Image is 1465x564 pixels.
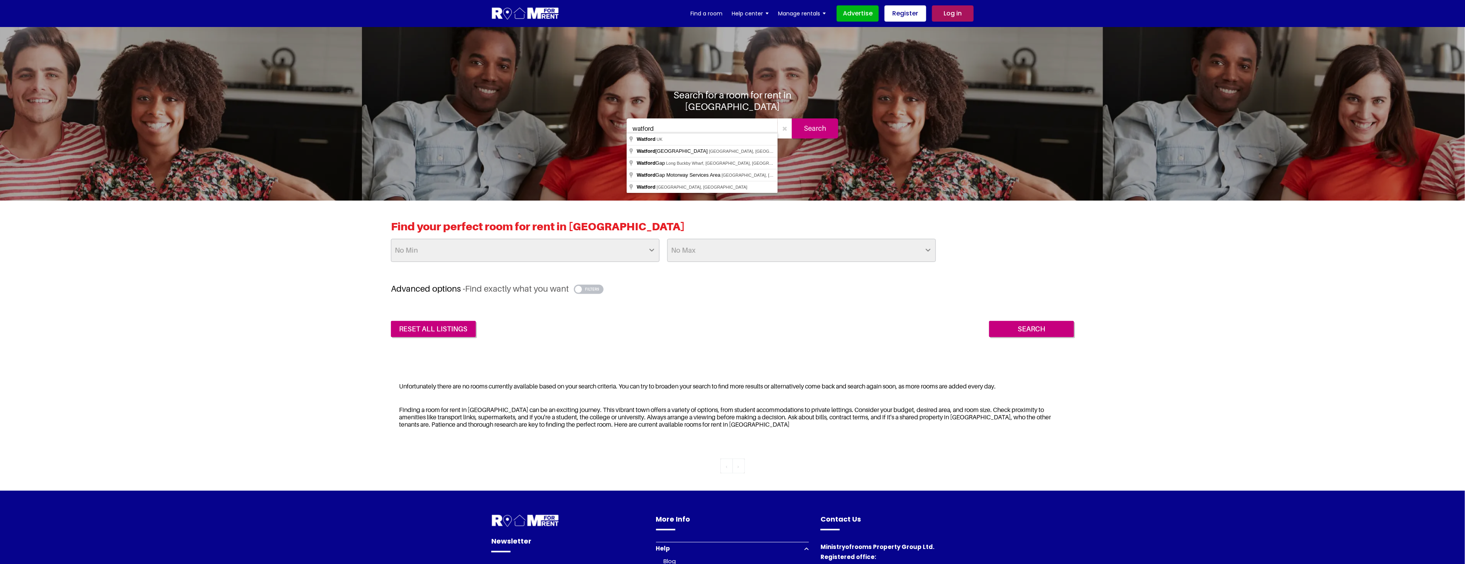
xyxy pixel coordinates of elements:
[792,118,838,138] input: Search
[391,220,1074,239] h2: Find your perfect room for rent in [GEOGRAPHIC_DATA]
[637,148,709,154] span: [GEOGRAPHIC_DATA]
[656,514,809,530] h4: More Info
[637,172,722,178] span: Gap Motorway Services Area
[391,378,1074,395] div: Unfortunately there are no rooms currently available based on your search criteria. You can try t...
[637,136,656,142] span: Watford
[657,185,748,189] span: [GEOGRAPHIC_DATA], [GEOGRAPHIC_DATA]
[721,459,733,473] li: « Previous
[391,284,1074,294] h3: Advanced options -
[820,514,974,530] h4: Contact Us
[885,5,926,22] a: Register
[491,514,560,528] img: Room For Rent
[491,536,645,552] h4: Newsletter
[666,161,796,165] span: Long Buckby Wharf, [GEOGRAPHIC_DATA], [GEOGRAPHIC_DATA]
[637,184,656,190] span: Watford
[932,5,974,22] a: Log in
[637,148,656,154] span: Watford
[732,8,769,19] a: Help center
[627,89,838,112] h1: Search for a room for rent in [GEOGRAPHIC_DATA]
[391,401,1074,434] div: Finding a room for rent in [GEOGRAPHIC_DATA] can be an exciting journey. This vibrant town offers...
[989,321,1074,337] input: Search
[657,137,663,142] span: UK
[491,7,560,21] img: Logo for Room for Rent, featuring a welcoming design with a house icon and modern typography
[637,160,656,166] span: Watford
[778,8,826,19] a: Manage rentals
[656,542,809,555] button: Help
[709,149,800,154] span: [GEOGRAPHIC_DATA], [GEOGRAPHIC_DATA]
[690,8,722,19] a: Find a room
[627,118,778,138] input: Where do you want to live. Search by town or postcode
[391,321,476,337] a: reset all listings
[837,5,879,22] a: Advertise
[733,459,745,473] li: « Previous
[637,160,666,166] span: Gap
[637,172,656,178] span: Watford
[465,284,569,294] span: Find exactly what you want
[722,173,859,177] span: [GEOGRAPHIC_DATA], [GEOGRAPHIC_DATA], [GEOGRAPHIC_DATA]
